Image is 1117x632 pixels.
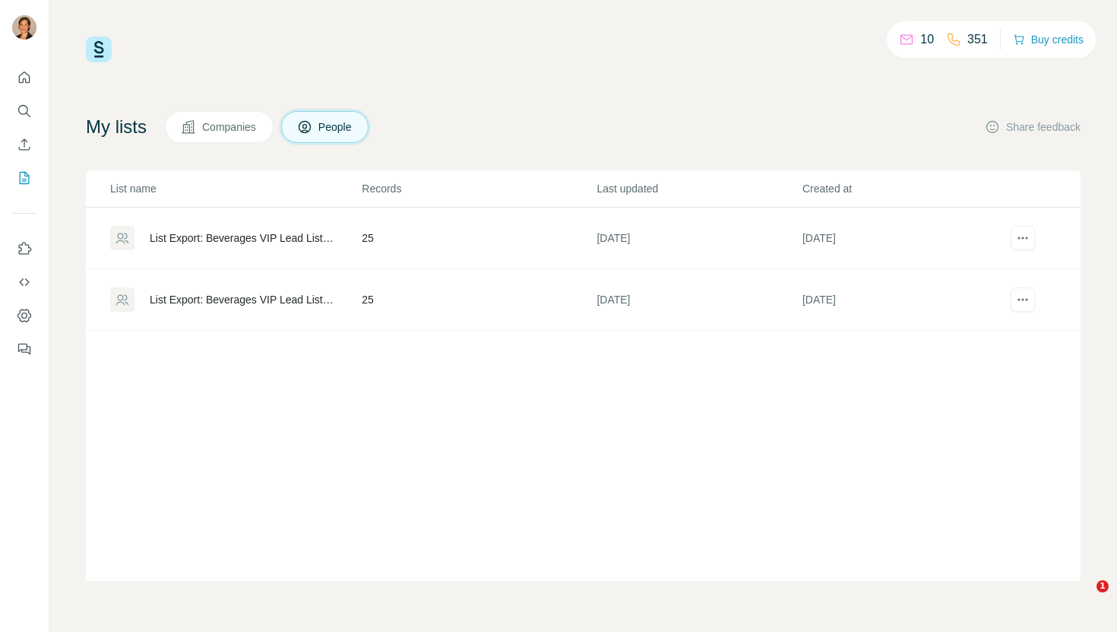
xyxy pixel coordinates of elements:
[361,208,596,269] td: 25
[12,164,36,192] button: My lists
[12,15,36,40] img: Avatar
[967,30,988,49] p: 351
[12,235,36,262] button: Use Surfe on LinkedIn
[86,37,112,62] img: Surfe Logo
[596,269,801,331] td: [DATE]
[802,208,1007,269] td: [DATE]
[12,131,36,158] button: Enrich CSV
[1011,226,1035,250] button: actions
[1011,287,1035,312] button: actions
[318,119,353,135] span: People
[12,268,36,296] button: Use Surfe API
[802,181,1006,196] p: Created at
[596,181,800,196] p: Last updated
[920,30,934,49] p: 10
[150,230,336,246] div: List Export: Beverages VIP Lead List - [DATE] 18:49
[813,400,1117,576] iframe: Intercom notifications message
[12,302,36,329] button: Dashboard
[12,64,36,91] button: Quick start
[150,292,336,307] div: List Export: Beverages VIP Lead List - [DATE] 15:57
[1013,29,1084,50] button: Buy credits
[362,181,595,196] p: Records
[12,335,36,363] button: Feedback
[202,119,258,135] span: Companies
[110,181,360,196] p: List name
[596,208,801,269] td: [DATE]
[985,119,1081,135] button: Share feedback
[1065,580,1102,617] iframe: Intercom live chat
[1096,580,1109,592] span: 1
[361,269,596,331] td: 25
[802,269,1007,331] td: [DATE]
[12,97,36,125] button: Search
[86,115,147,139] h4: My lists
